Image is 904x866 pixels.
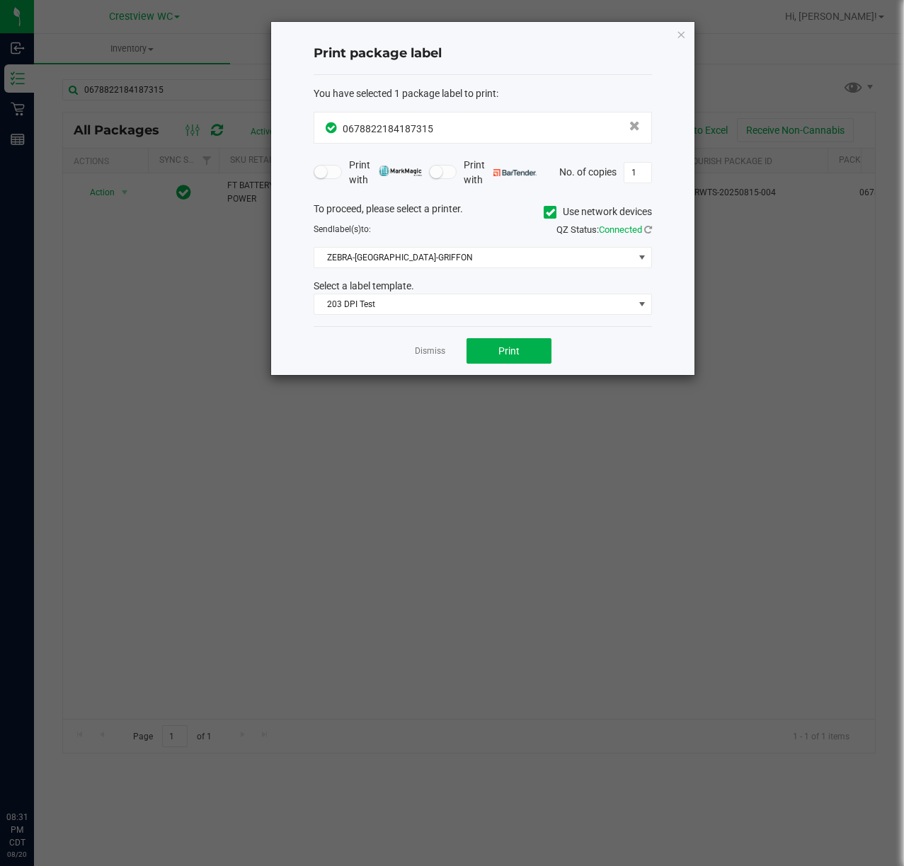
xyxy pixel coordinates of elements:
img: bartender.png [493,169,537,176]
a: Dismiss [415,345,445,357]
span: 203 DPI Test [314,294,634,314]
div: To proceed, please select a printer. [303,202,663,223]
div: Select a label template. [303,279,663,294]
span: Connected [599,224,642,235]
span: ZEBRA-[GEOGRAPHIC_DATA]-GRIFFON [314,248,634,267]
span: No. of copies [559,166,617,177]
span: label(s) [333,224,361,234]
div: : [314,86,652,101]
span: Print with [464,158,537,187]
span: In Sync [326,120,339,135]
span: You have selected 1 package label to print [314,88,496,99]
img: mark_magic_cybra.png [379,166,422,176]
span: QZ Status: [556,224,652,235]
button: Print [467,338,551,364]
span: 0678822184187315 [343,123,433,134]
span: Print with [349,158,422,187]
span: Print [498,345,520,357]
h4: Print package label [314,45,652,63]
iframe: Resource center [14,753,57,795]
span: Send to: [314,224,371,234]
label: Use network devices [544,204,652,219]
